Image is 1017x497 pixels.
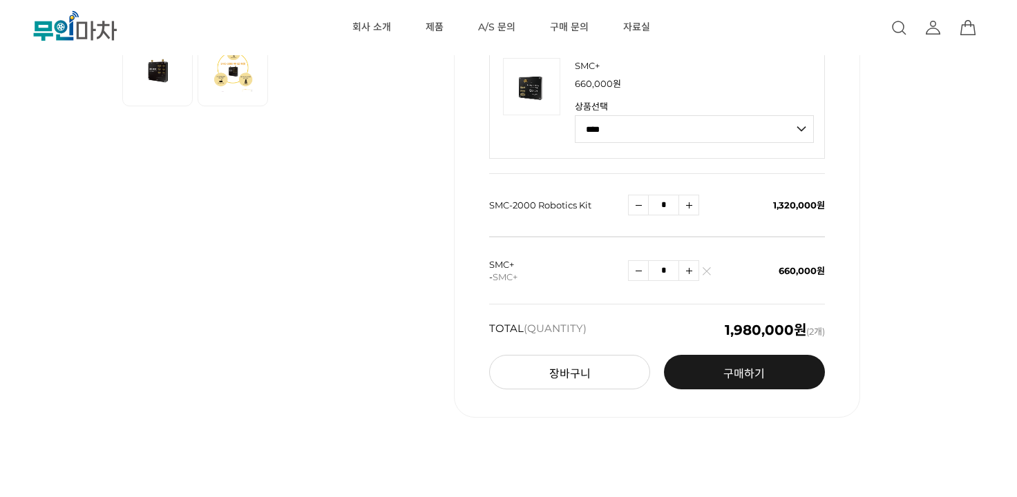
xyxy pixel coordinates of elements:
[489,355,650,389] button: 장바구니
[575,102,810,111] strong: 상품선택
[678,195,699,215] a: 수량증가
[489,174,628,237] td: SMC-2000 Robotics Kit
[773,199,825,211] span: 1,320,000원
[575,59,810,72] p: 상품명
[575,78,621,89] span: 660,000원
[575,79,810,88] p: 판매가
[723,367,765,380] span: 구매하기
[489,258,621,283] p: SMC+ -
[779,265,825,276] span: 660,000원
[489,323,587,337] strong: TOTAL
[664,355,825,389] a: 구매하기
[725,322,806,338] em: 1,980,000원
[524,322,587,335] span: (QUANTITY)
[628,195,649,215] a: 수량감소
[725,323,825,337] span: (2개)
[629,261,648,280] img: 수량감소
[679,261,698,280] img: 수량증가
[493,271,517,282] span: SMC+
[703,271,710,278] img: 삭제
[503,58,560,115] img: 4cbe2109cccc46d4e4336cb8213cc47f.png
